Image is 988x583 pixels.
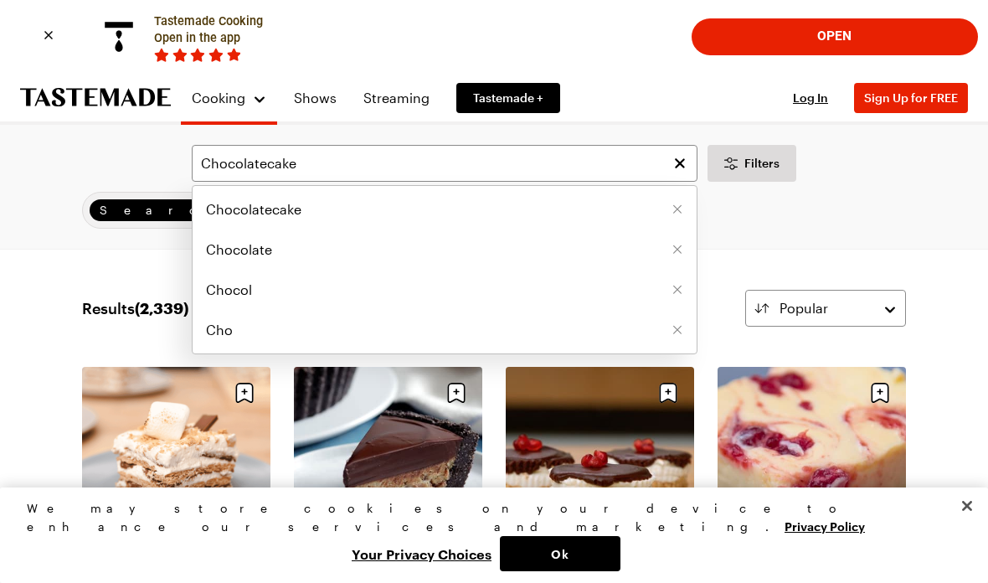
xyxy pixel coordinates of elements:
[708,145,796,182] button: Desktop filters
[500,536,620,571] button: Ok
[672,244,683,255] button: Remove [object Object]
[154,48,244,62] div: Rating:5 stars
[949,488,985,524] button: Close
[440,377,472,409] button: Save recipe
[456,83,560,113] a: Tastemade +
[191,81,267,115] button: Cooking
[343,536,500,571] button: Your Privacy Choices
[206,320,233,340] span: Cho
[780,298,828,318] span: Popular
[672,204,683,215] button: Remove [object Object]
[206,280,252,300] span: Chocol
[27,499,947,536] div: We may store cookies on your device to enhance our services and marketing.
[785,518,865,534] a: More information about your privacy, opens in a new tab
[672,324,683,336] button: Remove [object Object]
[854,83,968,113] button: Sign Up for FREE
[744,155,780,172] span: Filters
[206,199,301,219] span: Chocolatecake
[94,12,144,62] img: App logo
[793,90,828,105] span: Log In
[353,75,440,121] a: Streaming
[154,31,240,45] span: Open in the app
[671,154,689,173] button: Clear search
[229,377,260,409] button: Save recipe
[702,19,968,54] button: Open
[652,377,684,409] button: Save recipe
[135,299,188,317] span: ( 2,339 )
[672,284,683,296] button: Remove [object Object]
[864,90,958,105] span: Sign Up for FREE
[777,90,844,106] button: Log In
[473,90,543,106] span: Tastemade +
[38,24,59,46] div: Close banner
[745,290,906,327] button: Popular
[82,297,188,320] span: Results
[154,14,263,28] span: Tastemade Cooking
[192,90,245,106] span: Cooking
[20,88,171,107] a: To Tastemade Home Page
[206,240,272,260] span: Chocolate
[100,201,574,219] span: Search: Chocolatecake
[284,75,347,121] a: Shows
[864,377,896,409] button: Save recipe
[27,499,947,571] div: Privacy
